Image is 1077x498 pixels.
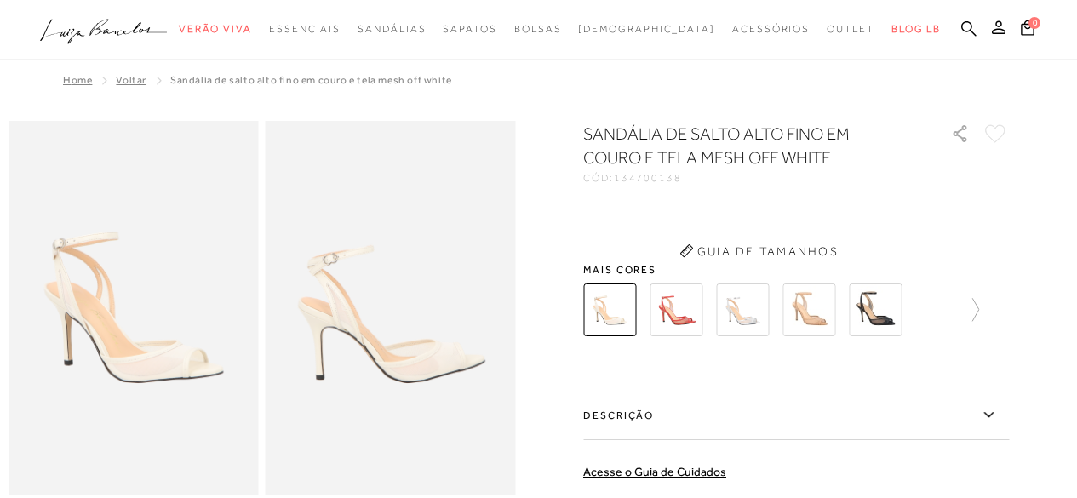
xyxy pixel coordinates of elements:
[63,74,92,86] a: Home
[443,23,496,35] span: Sapatos
[614,172,682,184] span: 134700138
[1028,17,1040,29] span: 0
[732,14,810,45] a: noSubCategoriesText
[578,23,715,35] span: [DEMOGRAPHIC_DATA]
[849,283,902,336] img: SANDÁLIA SALTO ALTO PEEP TOE MESH PRETO
[266,121,516,495] img: image
[514,23,562,35] span: Bolsas
[9,121,259,495] img: image
[583,283,636,336] img: SANDÁLIA DE SALTO ALTO FINO EM COURO E TELA MESH OFF WHITE
[116,74,146,86] a: Voltar
[650,283,702,336] img: SANDÁLIA DE SALTO ALTO FINO EM COURO E TELA MESH VERMELHO
[358,23,426,35] span: Sandálias
[583,465,726,478] a: Acesse o Guia de Cuidados
[358,14,426,45] a: noSubCategoriesText
[827,14,874,45] a: noSubCategoriesText
[732,23,810,35] span: Acessórios
[269,23,341,35] span: Essenciais
[891,23,941,35] span: BLOG LB
[891,14,941,45] a: BLOG LB
[179,14,252,45] a: noSubCategoriesText
[1016,19,1040,42] button: 0
[583,173,924,183] div: CÓD:
[716,283,769,336] img: SANDÁLIA PEEP TOE EM TELA MESH PRATA E SALTO ALTO FINO
[673,238,844,265] button: Guia de Tamanhos
[578,14,715,45] a: noSubCategoriesText
[782,283,835,336] img: SANDÁLIA SALTO ALTO PEEP TOE MESH BEGE
[443,14,496,45] a: noSubCategoriesText
[583,391,1009,440] label: Descrição
[583,265,1009,275] span: Mais cores
[179,23,252,35] span: Verão Viva
[514,14,562,45] a: noSubCategoriesText
[827,23,874,35] span: Outlet
[583,122,902,169] h1: SANDÁLIA DE SALTO ALTO FINO EM COURO E TELA MESH OFF WHITE
[170,74,452,86] span: SANDÁLIA DE SALTO ALTO FINO EM COURO E TELA MESH OFF WHITE
[269,14,341,45] a: noSubCategoriesText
